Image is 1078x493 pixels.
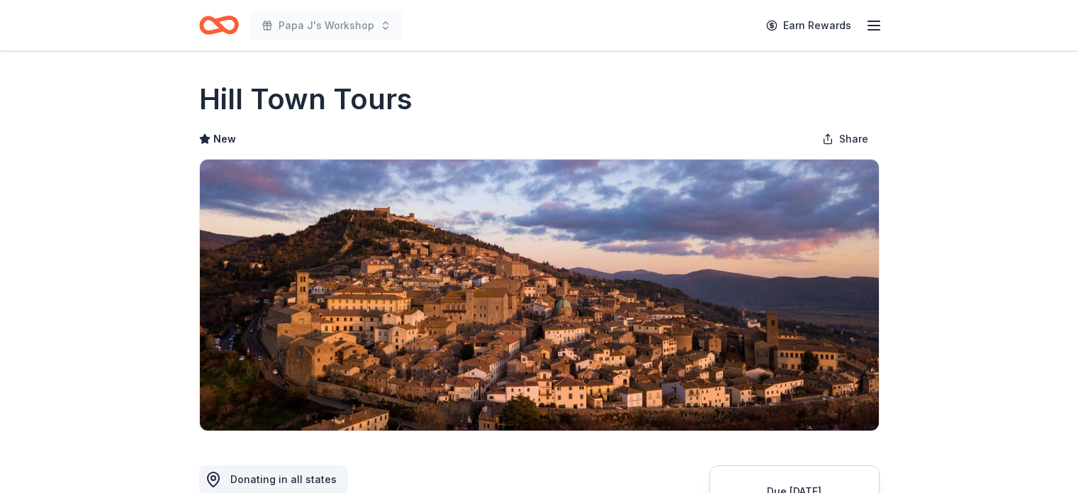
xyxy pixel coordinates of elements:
span: Donating in all states [230,473,337,485]
button: Share [811,125,880,153]
img: Image for Hill Town Tours [200,160,879,431]
button: Papa J's Workshop [250,11,403,40]
span: New [213,131,236,148]
span: Share [839,131,868,148]
a: Home [199,9,239,42]
a: Earn Rewards [758,13,860,38]
h1: Hill Town Tours [199,79,412,119]
span: Papa J's Workshop [279,17,374,34]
